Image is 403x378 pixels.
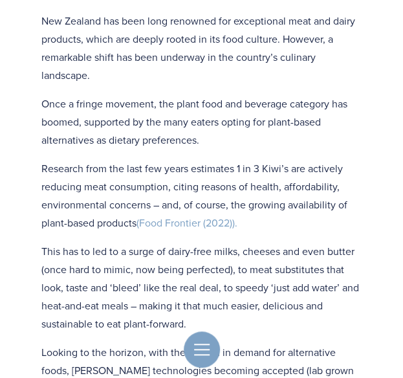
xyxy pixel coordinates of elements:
[41,159,362,232] p: Research from the last few years estimates 1 in 3 Kiwi’s are actively reducing meat consumption, ...
[184,331,220,368] button: Toggle menu
[41,242,362,333] p: This has to led to a surge of dairy-free milks, cheeses and even butter (once hard to mimic, now ...
[41,12,362,84] p: New Zealand has been long renowned for exceptional meat and dairy products, which are deeply root...
[136,216,237,230] a: (Food Frontier (2022)).
[41,94,362,149] p: Once a fringe movement, the plant food and beverage category has boomed, supported by the many ea...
